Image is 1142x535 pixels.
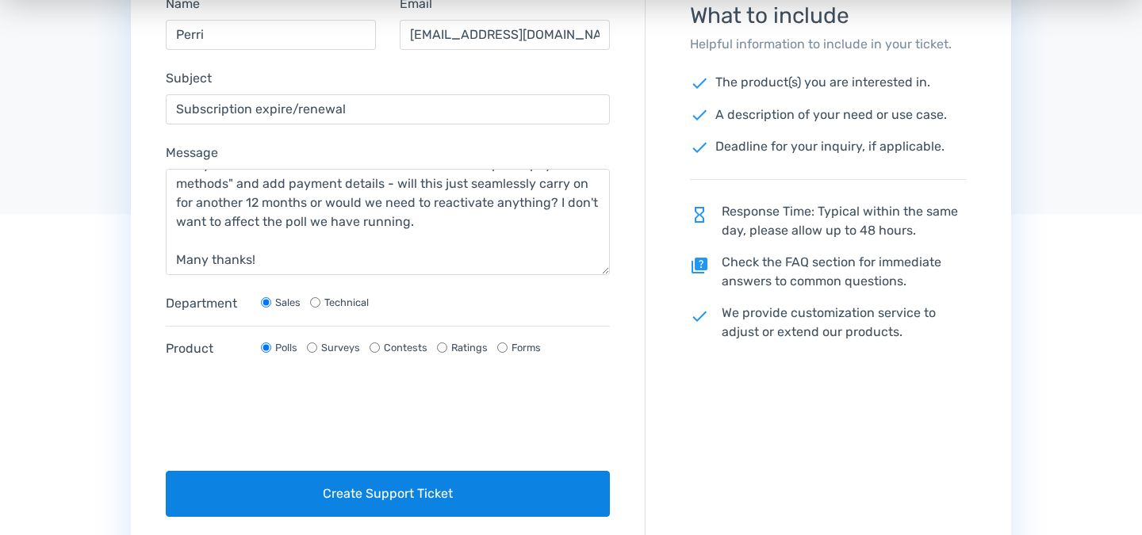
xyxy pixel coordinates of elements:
span: check [690,138,709,157]
label: Sales [275,295,301,310]
label: Subject [166,69,212,88]
span: check [690,74,709,93]
label: Technical [324,295,369,310]
label: Message [166,143,218,162]
input: Name... [166,20,376,50]
input: Subject... [166,94,610,124]
iframe: reCAPTCHA [166,390,407,452]
label: Ratings [451,340,488,355]
button: Create Support Ticket [166,471,610,517]
label: Department [166,294,245,313]
label: Polls [275,340,297,355]
p: A description of your need or use case. [690,105,968,125]
p: Check the FAQ section for immediate answers to common questions. [690,253,968,291]
span: check [690,105,709,124]
span: quiz [690,256,709,275]
span: check [690,307,709,326]
input: Email... [400,20,610,50]
p: Helpful information to include in your ticket. [690,35,968,54]
label: Product [166,339,245,358]
p: Deadline for your inquiry, if applicable. [690,137,968,157]
label: Surveys [321,340,360,355]
label: Contests [384,340,427,355]
p: Response Time: Typical within the same day, please allow up to 48 hours. [690,202,968,240]
h3: What to include [690,4,968,29]
p: The product(s) you are interested in. [690,73,968,93]
label: Forms [512,340,541,355]
span: hourglass_empty [690,205,709,224]
p: We provide customization service to adjust or extend our products. [690,304,968,342]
